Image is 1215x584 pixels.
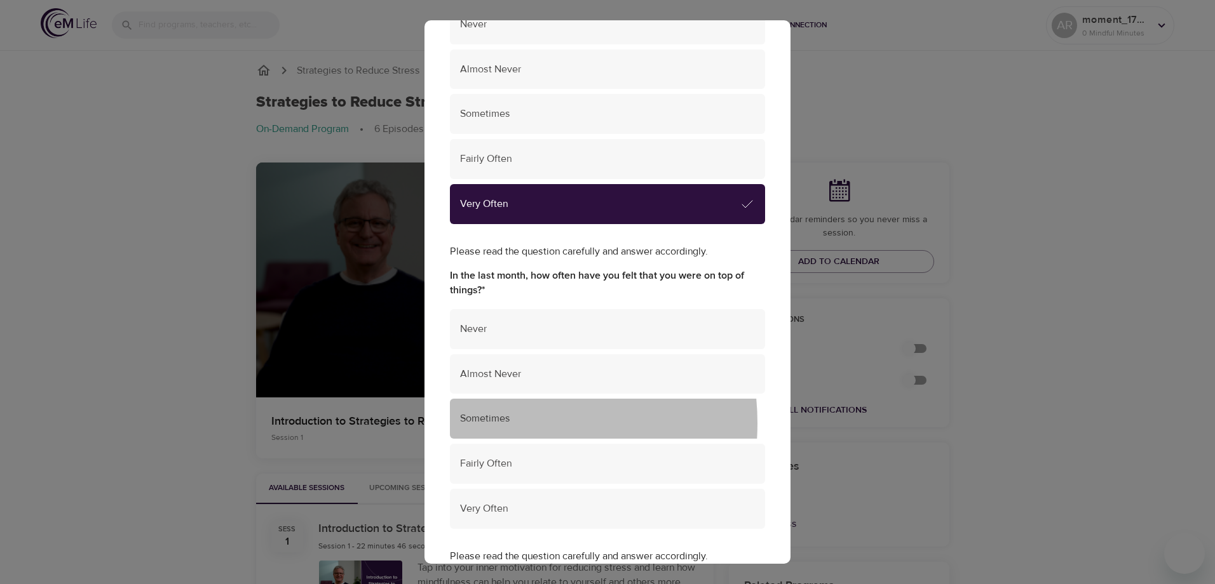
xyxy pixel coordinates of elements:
span: Very Often [460,501,755,516]
span: Almost Never [460,62,755,77]
span: Very Often [460,197,740,211]
label: In the last month, how often have you felt that you were on top of things? [450,269,765,298]
span: Sometimes [460,411,755,426]
span: Fairly Often [460,152,755,166]
p: Please read the question carefully and answer accordingly. [450,549,765,564]
span: Almost Never [460,367,755,382]
span: Fairly Often [460,456,755,471]
p: Please read the question carefully and answer accordingly. [450,244,765,259]
span: Never [460,17,755,32]
span: Never [460,322,755,336]
span: Sometimes [460,107,755,121]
